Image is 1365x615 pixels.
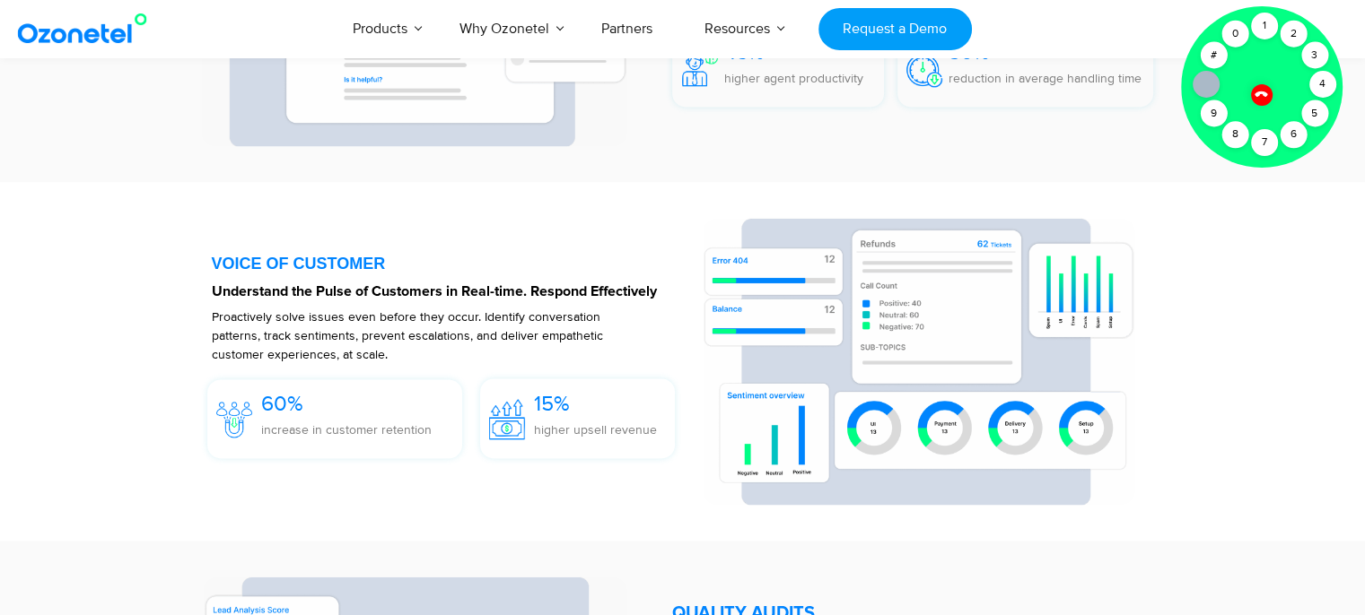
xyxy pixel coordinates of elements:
p: reduction in average handling time [949,69,1142,88]
strong: Understand the Pulse of Customers in Real-time. Respond Effectively [212,284,657,299]
div: 3 [1301,42,1328,69]
span: 45% [724,39,765,65]
a: Request a Demo [818,8,972,50]
div: 4 [1309,71,1336,98]
p: increase in customer retention [261,420,432,439]
div: 2 [1280,21,1307,48]
div: 1 [1251,13,1278,39]
span: 60% [261,391,303,417]
span: 15% [534,391,570,417]
img: 15% [489,399,525,439]
div: 9 [1200,100,1227,127]
div: 8 [1221,121,1248,148]
p: Proactively solve issues even before they occur. Identify conversation patterns, track sentiments... [212,307,640,364]
img: 60% [216,402,252,437]
div: VOICE OF CUSTOMER [212,256,685,272]
p: higher agent productivity [724,69,863,88]
div: 0 [1221,21,1248,48]
div: 6 [1280,121,1307,148]
div: 5 [1301,100,1328,127]
div: 7 [1251,129,1278,156]
p: higher upsell revenue [534,420,657,439]
img: 45% [682,50,718,86]
div: # [1200,42,1227,69]
img: 30% [906,48,942,87]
